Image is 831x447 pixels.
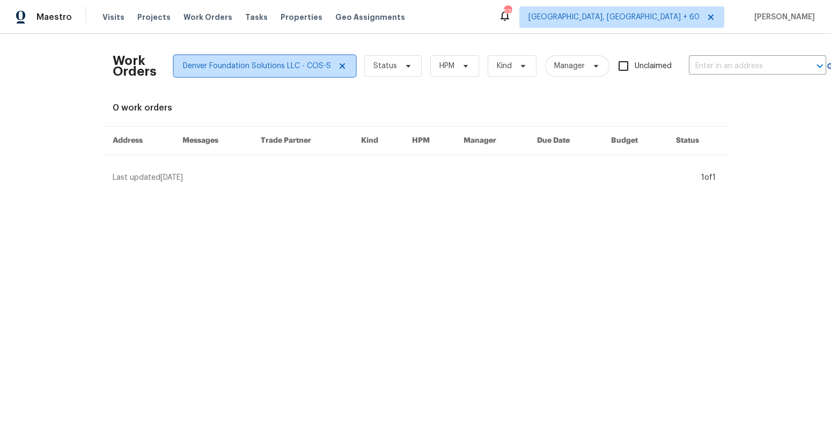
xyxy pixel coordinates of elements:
[183,12,232,23] span: Work Orders
[352,127,403,155] th: Kind
[602,127,667,155] th: Budget
[403,127,455,155] th: HPM
[497,61,512,71] span: Kind
[335,12,405,23] span: Geo Assignments
[689,58,796,75] input: Enter in an address
[528,127,602,155] th: Due Date
[252,127,352,155] th: Trade Partner
[812,58,827,74] button: Open
[281,12,322,23] span: Properties
[160,174,183,181] span: [DATE]
[750,12,815,23] span: [PERSON_NAME]
[113,172,698,183] div: Last updated
[113,55,157,77] h2: Work Orders
[102,12,124,23] span: Visits
[528,12,700,23] span: [GEOGRAPHIC_DATA], [GEOGRAPHIC_DATA] + 60
[554,61,585,71] span: Manager
[183,61,331,71] span: Denver Foundation Solutions LLC - COS-S
[635,61,672,72] span: Unclaimed
[667,127,727,155] th: Status
[439,61,454,71] span: HPM
[174,127,253,155] th: Messages
[104,127,174,155] th: Address
[455,127,529,155] th: Manager
[113,102,719,113] div: 0 work orders
[373,61,397,71] span: Status
[504,6,511,17] div: 528
[137,12,171,23] span: Projects
[245,13,268,21] span: Tasks
[36,12,72,23] span: Maestro
[701,172,716,183] div: 1 of 1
